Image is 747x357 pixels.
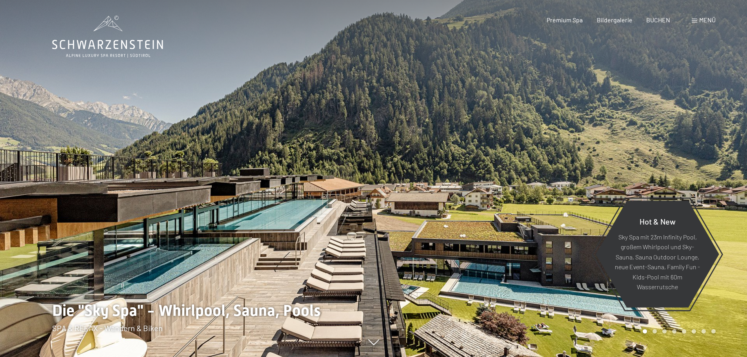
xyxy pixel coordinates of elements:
p: Sky Spa mit 23m Infinity Pool, großem Whirlpool und Sky-Sauna, Sauna Outdoor Lounge, neue Event-S... [615,232,700,292]
a: Bildergalerie [597,16,632,24]
a: BUCHEN [646,16,670,24]
div: Carousel Page 7 [702,329,706,333]
span: Menü [699,16,716,24]
a: Hot & New Sky Spa mit 23m Infinity Pool, großem Whirlpool und Sky-Sauna, Sauna Outdoor Lounge, ne... [595,200,720,308]
span: Hot & New [640,216,676,226]
div: Carousel Page 6 [692,329,696,333]
div: Carousel Page 3 [662,329,667,333]
div: Carousel Page 8 [711,329,716,333]
div: Carousel Page 1 (Current Slide) [643,329,647,333]
div: Carousel Page 5 [682,329,686,333]
div: Carousel Pagination [640,329,716,333]
div: Carousel Page 2 [652,329,657,333]
div: Carousel Page 4 [672,329,676,333]
a: Premium Spa [547,16,583,24]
